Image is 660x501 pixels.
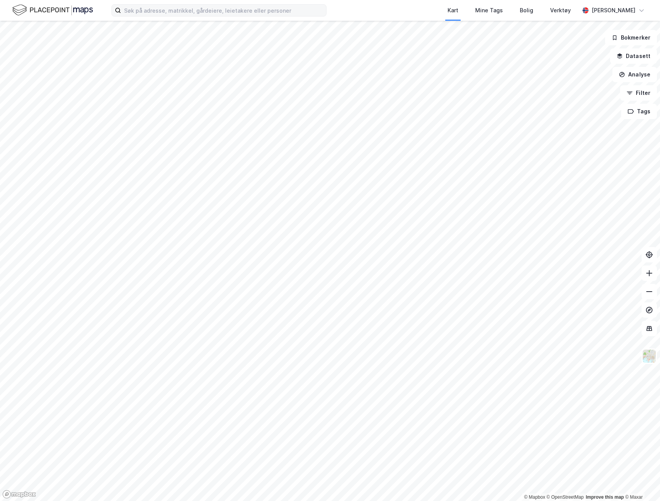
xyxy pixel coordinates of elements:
[642,349,657,363] img: Z
[524,494,545,500] a: Mapbox
[592,6,635,15] div: [PERSON_NAME]
[622,464,660,501] iframe: Chat Widget
[547,494,584,500] a: OpenStreetMap
[610,48,657,64] button: Datasett
[448,6,458,15] div: Kart
[2,490,36,499] a: Mapbox homepage
[622,464,660,501] div: Kontrollprogram for chat
[12,3,93,17] img: logo.f888ab2527a4732fd821a326f86c7f29.svg
[550,6,571,15] div: Verktøy
[620,85,657,101] button: Filter
[520,6,533,15] div: Bolig
[612,67,657,82] button: Analyse
[621,104,657,119] button: Tags
[605,30,657,45] button: Bokmerker
[121,5,326,16] input: Søk på adresse, matrikkel, gårdeiere, leietakere eller personer
[475,6,503,15] div: Mine Tags
[586,494,624,500] a: Improve this map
